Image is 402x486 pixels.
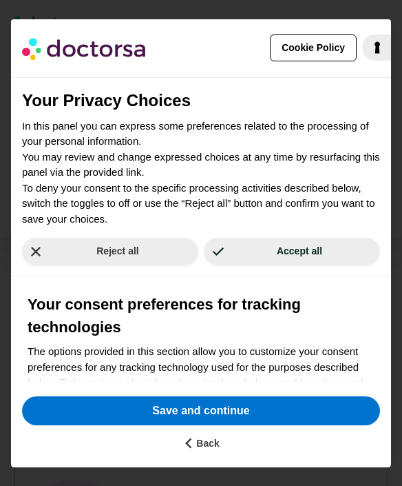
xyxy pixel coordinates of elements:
span: Cookie Policy [282,41,345,55]
h2: Your Privacy Choices [22,88,380,113]
p: In this panel you can express some preferences related to the processing of your personal informa... [22,119,380,227]
img: logo [22,30,148,66]
a: iubenda - Cookie Policy and Cookie Compliance Management [362,34,391,61]
button: Save and continue [22,396,380,425]
button: Back [19,436,383,456]
p: The options provided in this section allow you to customize your consent preferences for any trac... [28,344,374,422]
button: Cookie Policy [270,34,357,61]
button: Reject all [22,238,198,265]
h3: Your consent preferences for tracking technologies [28,293,374,338]
button: Accept all [204,238,380,265]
